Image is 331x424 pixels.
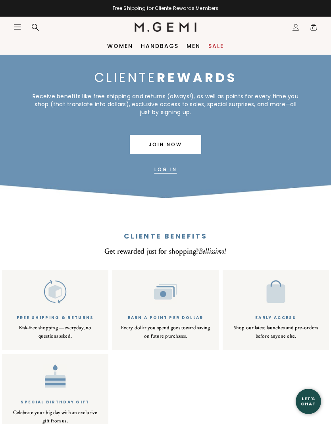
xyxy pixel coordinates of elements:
[199,247,227,256] em: Bellissimo!
[32,92,300,116] div: Receive benefits like free shipping and returns (always!), as well as points for every time you s...
[187,43,200,49] a: Men
[157,69,237,86] strong: REWARDS
[8,248,323,256] div: Get rewarded just for shopping?
[208,43,224,49] a: Sale
[107,43,133,49] a: Women
[94,69,237,86] span: CLIENTE
[255,315,296,320] div: Early Access
[130,135,201,154] a: Banner primary button
[296,396,321,406] div: Let's Chat
[17,315,94,320] div: Free Shipping & Returns
[21,400,89,405] div: Special Birthday Gift
[310,25,318,33] span: 0
[154,160,177,179] a: Banner secondary button
[141,43,179,49] a: Handbags
[231,324,321,340] div: Shop our latest launches and pre-orders before anyone else.
[13,23,21,31] button: Open site menu
[135,22,197,32] img: M.Gemi
[128,315,204,320] div: Earn a Point Per Dollar
[120,324,211,340] div: Every dollar you spend goes toward saving on future purchases.
[10,324,100,340] div: Risk-free shopping —everyday, no questions asked.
